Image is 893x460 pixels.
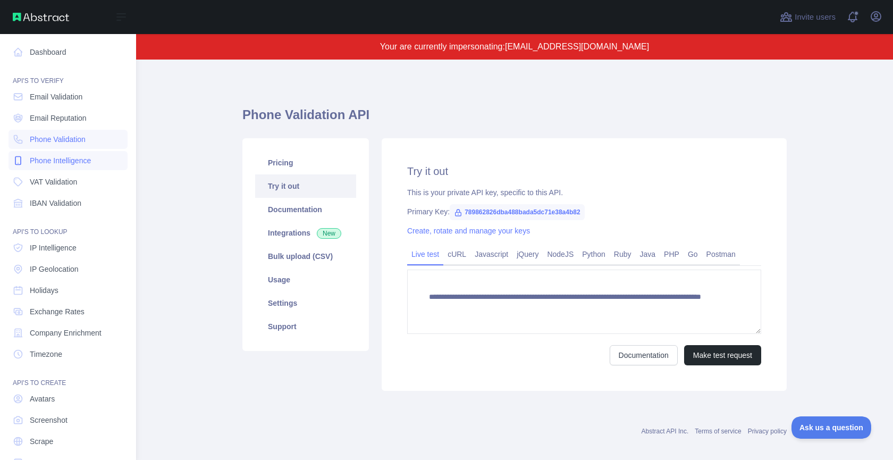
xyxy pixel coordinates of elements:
[795,11,836,23] span: Invite users
[30,306,85,317] span: Exchange Rates
[30,177,77,187] span: VAT Validation
[9,87,128,106] a: Email Validation
[9,43,128,62] a: Dashboard
[778,9,838,26] button: Invite users
[695,428,741,435] a: Terms of service
[9,411,128,430] a: Screenshot
[636,246,660,263] a: Java
[30,349,62,359] span: Timezone
[791,416,872,439] iframe: Toggle Customer Support
[407,227,530,235] a: Create, rotate and manage your keys
[642,428,689,435] a: Abstract API Inc.
[684,246,702,263] a: Go
[255,151,356,174] a: Pricing
[30,328,102,338] span: Company Enrichment
[9,194,128,213] a: IBAN Validation
[610,345,678,365] a: Documentation
[9,260,128,279] a: IP Geolocation
[380,42,505,51] span: Your are currently impersonating:
[255,174,356,198] a: Try it out
[407,187,761,198] div: This is your private API key, specific to this API.
[407,164,761,179] h2: Try it out
[242,106,787,132] h1: Phone Validation API
[9,172,128,191] a: VAT Validation
[9,345,128,364] a: Timezone
[30,242,77,253] span: IP Intelligence
[255,268,356,291] a: Usage
[30,415,68,425] span: Screenshot
[578,246,610,263] a: Python
[30,394,55,404] span: Avatars
[30,113,87,123] span: Email Reputation
[684,345,761,365] button: Make test request
[9,151,128,170] a: Phone Intelligence
[255,315,356,338] a: Support
[9,389,128,408] a: Avatars
[30,264,79,274] span: IP Geolocation
[450,204,585,220] span: 789862826dba488bada5dc71e38a4b82
[610,246,636,263] a: Ruby
[543,246,578,263] a: NodeJS
[30,198,81,208] span: IBAN Validation
[317,228,341,239] span: New
[512,246,543,263] a: jQuery
[255,221,356,245] a: Integrations New
[748,428,787,435] a: Privacy policy
[30,134,86,145] span: Phone Validation
[255,245,356,268] a: Bulk upload (CSV)
[9,432,128,451] a: Scrape
[9,215,128,236] div: API'S TO LOOKUP
[255,291,356,315] a: Settings
[30,155,91,166] span: Phone Intelligence
[30,285,58,296] span: Holidays
[9,64,128,85] div: API'S TO VERIFY
[660,246,684,263] a: PHP
[255,198,356,221] a: Documentation
[407,206,761,217] div: Primary Key:
[505,42,649,51] span: [EMAIL_ADDRESS][DOMAIN_NAME]
[9,108,128,128] a: Email Reputation
[9,366,128,387] div: API'S TO CREATE
[13,13,69,21] img: Abstract API
[9,302,128,321] a: Exchange Rates
[443,246,470,263] a: cURL
[30,436,53,447] span: Scrape
[9,130,128,149] a: Phone Validation
[30,91,82,102] span: Email Validation
[9,281,128,300] a: Holidays
[702,246,740,263] a: Postman
[9,238,128,257] a: IP Intelligence
[407,246,443,263] a: Live test
[470,246,512,263] a: Javascript
[9,323,128,342] a: Company Enrichment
